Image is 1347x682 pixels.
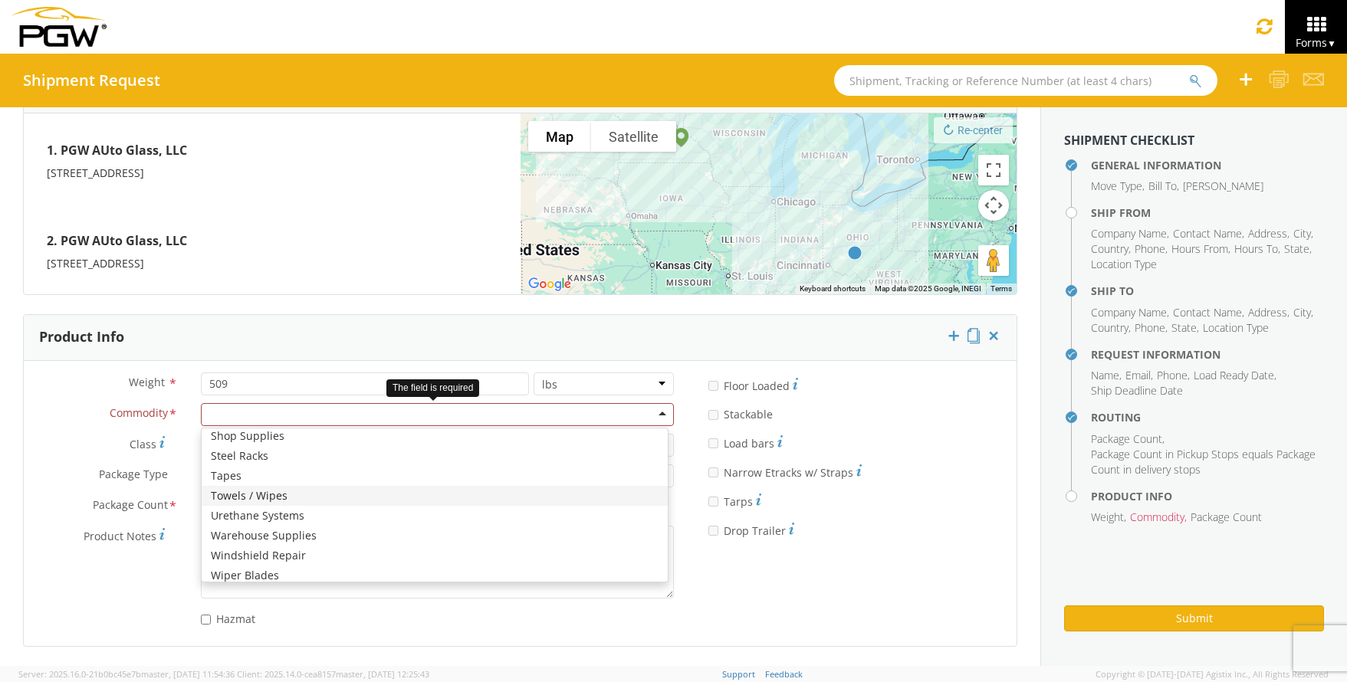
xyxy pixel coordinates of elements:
label: Stackable [708,405,776,422]
span: Commodity [110,405,168,423]
span: [STREET_ADDRESS] [47,256,144,271]
li: , [1091,226,1169,241]
li: , [1248,305,1290,320]
li: , [1293,305,1313,320]
label: Tarps [708,491,761,510]
li: , [1135,320,1168,336]
li: , [1091,368,1122,383]
h4: 2. PGW AUto Glass, LLC [47,227,498,256]
span: Contact Name [1173,305,1242,320]
label: Floor Loaded [708,375,798,394]
img: Google [524,274,575,294]
li: , [1091,510,1126,525]
span: Weight [129,375,165,389]
span: Address [1248,226,1287,241]
span: Forms [1296,35,1336,50]
span: Company Name [1091,305,1167,320]
h4: Routing [1091,411,1324,423]
span: Address [1248,305,1287,320]
li: , [1248,226,1290,241]
a: Feedback [765,668,803,680]
span: Product Notes [84,529,156,543]
span: Email [1125,368,1151,382]
strong: Shipment Checklist [1064,132,1194,149]
span: master, [DATE] 11:54:36 [141,668,235,680]
span: ▼ [1327,37,1336,50]
span: Phone [1135,241,1165,256]
span: Contact Name [1173,226,1242,241]
h4: Product Info [1091,490,1324,502]
div: Warehouse Supplies [202,526,668,546]
li: , [1135,241,1168,257]
a: Terms [991,284,1012,293]
li: , [1091,431,1165,447]
img: pgw-form-logo-1aaa8060b1cc70fad034.png [11,7,107,47]
span: Name [1091,368,1119,382]
label: Load bars [708,433,783,451]
span: Weight [1091,510,1124,524]
span: Server: 2025.16.0-21b0bc45e7b [18,668,235,680]
a: Open this area in Google Maps (opens a new window) [524,274,575,294]
span: Map data ©2025 Google, INEGI [875,284,981,293]
span: Location Type [1203,320,1269,335]
span: Move Type [1091,179,1142,193]
button: Map camera controls [978,190,1009,221]
li: , [1284,241,1312,257]
li: , [1091,305,1169,320]
li: , [1171,241,1230,257]
span: Load Ready Date [1194,368,1274,382]
span: Package Count [93,497,168,515]
label: Narrow Etracks w/ Straps [708,462,862,480]
li: , [1148,179,1179,194]
span: State [1284,241,1309,256]
span: Package Count [1091,431,1162,446]
span: Client: 2025.14.0-cea8157 [237,668,429,680]
button: Show street map [528,121,591,152]
div: The field is required [386,379,479,397]
input: Load bars [708,438,718,448]
h4: 1. PGW AUto Glass, LLC [47,136,498,166]
li: , [1171,320,1199,336]
li: , [1194,368,1276,383]
button: Keyboard shortcuts [800,284,866,294]
span: State [1171,320,1197,335]
h4: Ship From [1091,207,1324,218]
div: Windshield Repair [202,546,668,566]
li: , [1125,368,1153,383]
li: , [1091,179,1145,194]
span: Copyright © [DATE]-[DATE] Agistix Inc., All Rights Reserved [1096,668,1329,680]
span: [PERSON_NAME] [1183,179,1263,193]
input: Hazmat [201,615,211,625]
input: Shipment, Tracking or Reference Number (at least 4 chars) [834,65,1217,96]
li: , [1130,510,1187,525]
span: Bill To [1148,179,1177,193]
input: Floor Loaded [708,381,718,391]
li: , [1091,320,1131,336]
span: Package Type [99,467,168,484]
span: Country [1091,320,1129,335]
span: Company Name [1091,226,1167,241]
span: Ship Deadline Date [1091,383,1183,398]
span: Country [1091,241,1129,256]
li: , [1173,305,1244,320]
label: Drop Trailer [708,520,794,539]
span: City [1293,226,1311,241]
span: Phone [1157,368,1188,382]
button: Submit [1064,605,1324,631]
span: [STREET_ADDRESS] [47,166,144,180]
span: City [1293,305,1311,320]
div: Tapes [202,466,668,486]
h4: Shipment Request [23,72,160,89]
li: , [1293,226,1313,241]
button: Re-center [934,117,1013,143]
span: Location Type [1091,257,1157,271]
span: Package Count in Pickup Stops equals Package Count in delivery stops [1091,447,1316,477]
input: Narrow Etracks w/ Straps [708,467,718,477]
li: , [1173,226,1244,241]
div: Shop Supplies [202,426,668,446]
button: Drag Pegman onto the map to open Street View [978,245,1009,276]
span: Commodity [1130,510,1184,524]
input: Stackable [708,410,718,420]
li: , [1157,368,1190,383]
input: Drop Trailer [708,526,718,536]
